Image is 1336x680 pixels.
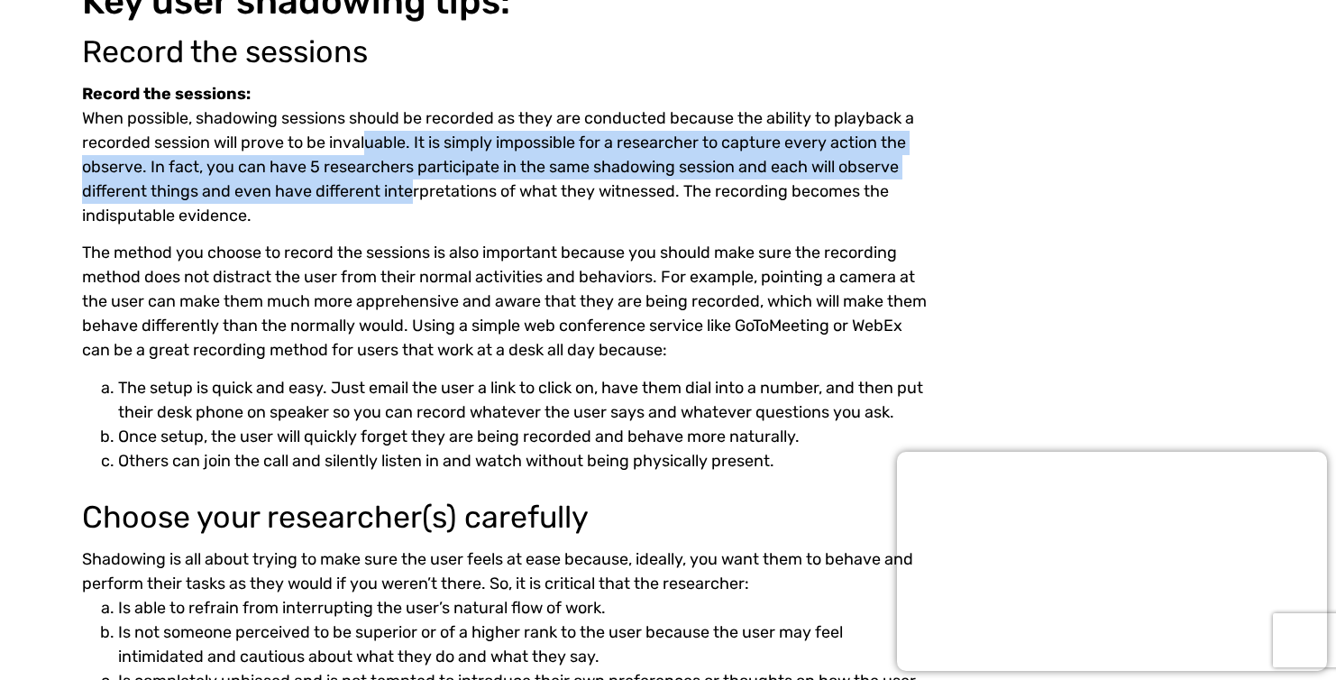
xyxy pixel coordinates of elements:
span: Subscribe to UX Team newsletter. [23,251,701,267]
b: Record the sessions: [82,84,251,104]
h3: Record the sessions [82,37,932,68]
li: The setup is quick and easy. Just email the user a link to click on, have them dial into a number... [118,376,932,425]
li: Once setup, the user will quickly forget they are being recorded and behave more naturally. [118,425,932,449]
iframe: Popup CTA [897,452,1327,671]
h3: Choose your researcher(s) carefully [82,502,932,533]
li: Others can join the call and silently listen in and watch without being physically present. [118,449,932,473]
input: Subscribe to UX Team newsletter. [5,253,16,265]
p: When possible, shadowing sessions should be recorded as they are conducted because the ability to... [82,82,932,228]
span: Last Name [354,1,418,16]
li: Is able to refrain from interrupting the user’s natural flow of work. [118,596,932,620]
li: Is not someone perceived to be superior or of a higher rank to the user because the user may feel... [118,620,932,669]
p: The method you choose to record the sessions is also important because you should make sure the r... [82,241,932,363]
